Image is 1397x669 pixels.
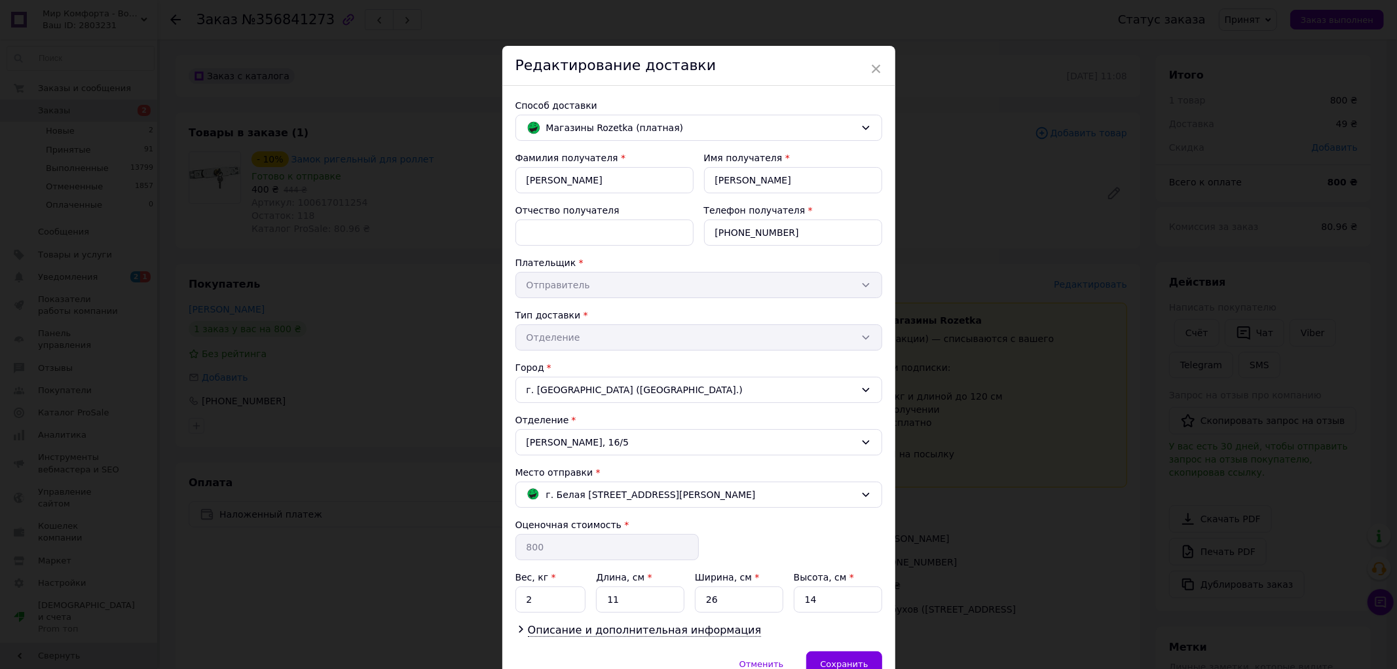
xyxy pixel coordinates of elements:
div: г. [GEOGRAPHIC_DATA] ([GEOGRAPHIC_DATA].) [515,377,882,403]
label: Имя получателя [704,153,783,163]
div: Плательщик [515,256,882,269]
span: Магазины Rozetka (платная) [546,121,855,135]
div: [PERSON_NAME], 16/5 [515,429,882,455]
div: Тип доставки [515,309,882,322]
label: Высота, см [794,572,854,583]
span: × [870,58,882,80]
label: Фамилия получателя [515,153,618,163]
div: Отделение [515,413,882,427]
label: Отчество получателя [515,205,620,216]
label: Длина, см [596,572,652,583]
label: Оценочная стоимость [515,520,622,530]
label: Ширина, см [695,572,759,583]
span: Описание и дополнительная информация [528,624,762,637]
span: г. Белая [STREET_ADDRESS][PERSON_NAME] [546,487,756,502]
input: +380 [704,220,882,246]
div: Город [515,361,882,374]
div: Способ доставки [515,99,882,112]
span: Отменить [739,659,784,669]
label: Телефон получателя [704,205,806,216]
label: Вес, кг [515,572,556,583]
div: Редактирование доставки [502,46,895,86]
div: Место отправки [515,466,882,479]
span: Сохранить [820,659,868,669]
